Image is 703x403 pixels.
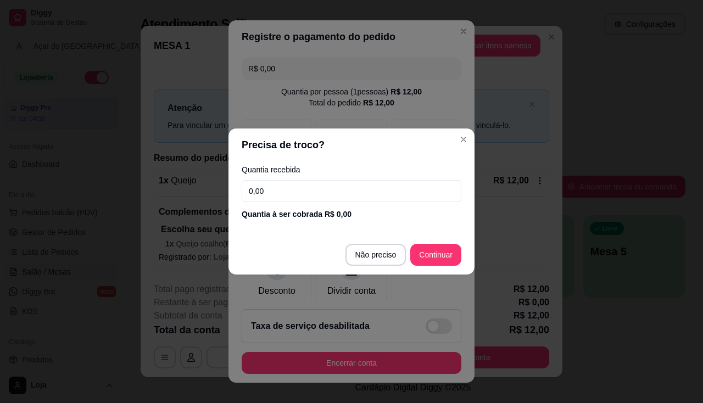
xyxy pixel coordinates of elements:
div: Quantia à ser cobrada R$ 0,00 [242,209,461,220]
button: Continuar [410,244,461,266]
button: Não preciso [345,244,406,266]
label: Quantia recebida [242,166,461,173]
header: Precisa de troco? [228,128,475,161]
button: Close [455,131,472,148]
